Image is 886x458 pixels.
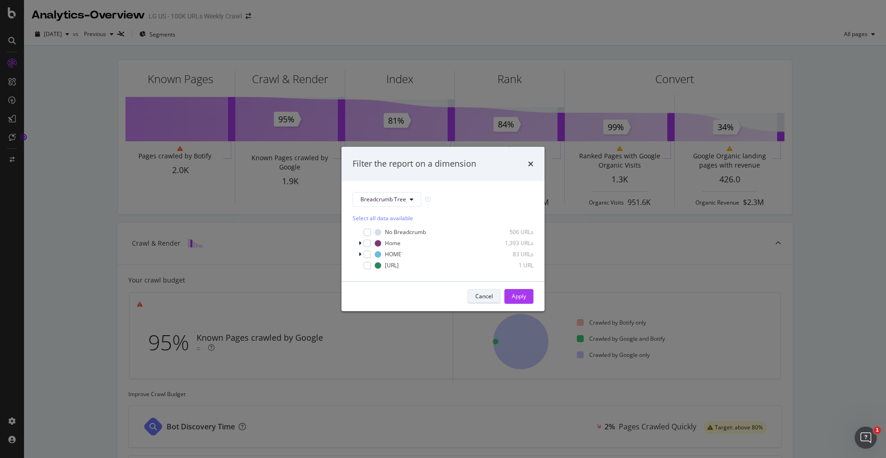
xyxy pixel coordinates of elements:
[385,239,401,247] div: Home
[385,250,401,258] div: HOME
[467,289,501,304] button: Cancel
[488,239,533,247] div: 1,393 URLs
[475,292,493,300] div: Cancel
[385,261,399,269] div: [URL]
[488,250,533,258] div: 83 URLs
[353,158,476,170] div: Filter the report on a dimension
[488,261,533,269] div: 1 URL
[360,195,406,203] span: Breadcrumb Tree
[874,427,881,434] span: 1
[855,427,877,449] iframe: Intercom live chat
[353,192,421,207] button: Breadcrumb Tree
[504,289,533,304] button: Apply
[353,214,533,222] div: Select all data available
[385,228,426,236] div: No Breadcrumb
[341,147,545,311] div: modal
[528,158,533,170] div: times
[512,292,526,300] div: Apply
[488,228,533,236] div: 506 URLs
